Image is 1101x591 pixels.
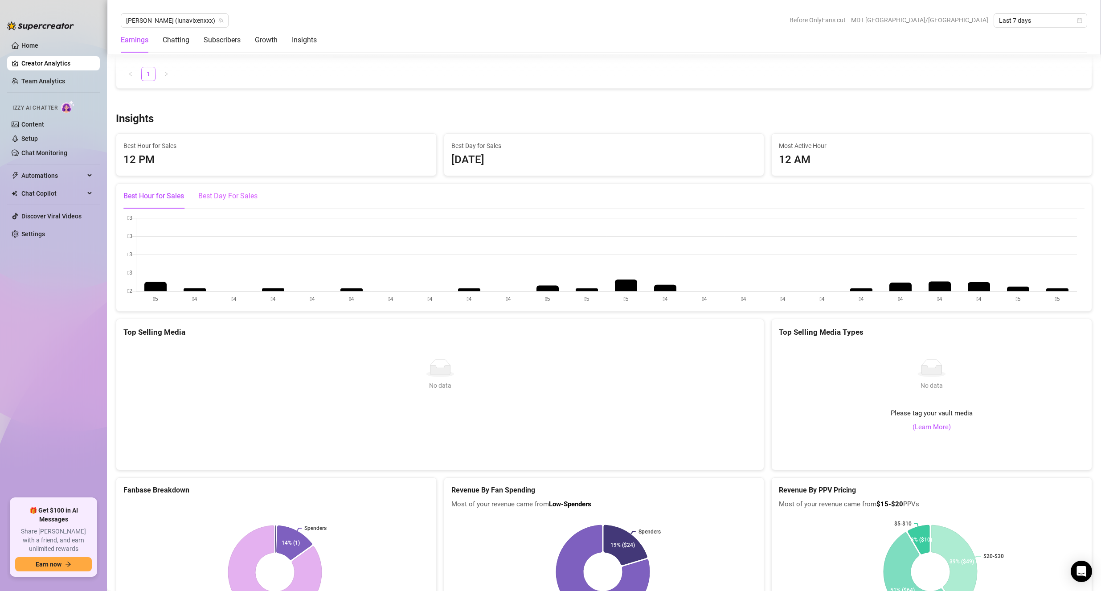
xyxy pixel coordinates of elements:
div: Best Day For Sales [198,191,258,201]
span: Most of your revenue came from PPVs [779,499,1085,510]
div: [DATE] [451,152,757,168]
span: Automations [21,168,85,183]
span: thunderbolt [12,172,19,179]
div: 12 AM [779,152,1085,168]
text: Spenders [638,529,660,535]
div: Earnings [121,35,148,45]
span: left [128,71,133,77]
text: $20-$30 [984,553,1004,559]
a: 1 [142,67,155,81]
span: team [218,18,224,23]
span: MDT [GEOGRAPHIC_DATA]/[GEOGRAPHIC_DATA] [851,13,988,27]
span: Before OnlyFans cut [790,13,846,27]
div: Chatting [163,35,189,45]
span: 🎁 Get $100 in AI Messages [15,506,92,524]
b: Low-Spenders [549,500,591,508]
span: right [164,71,169,77]
h5: Revenue By PPV Pricing [779,485,1085,496]
div: No data [127,381,753,390]
div: Top Selling Media [123,326,757,338]
li: Previous Page [123,67,138,81]
div: Open Intercom Messenger [1071,561,1092,582]
span: Earn now [36,561,61,568]
div: Insights [292,35,317,45]
span: Share [PERSON_NAME] with a friend, and earn unlimited rewards [15,527,92,554]
span: Chat Copilot [21,186,85,201]
b: $15-$20 [876,500,903,508]
span: Best Day for Sales [451,141,757,151]
div: Best Hour for Sales [123,191,184,201]
div: Subscribers [204,35,241,45]
span: calendar [1077,18,1082,23]
span: Best Hour for Sales [123,141,429,151]
a: Creator Analytics [21,56,93,70]
text: Spenders [304,525,327,531]
h5: Fanbase Breakdown [123,485,429,496]
img: logo-BBDzfeDw.svg [7,21,74,30]
li: 1 [141,67,156,81]
li: Next Page [159,67,173,81]
span: Izzy AI Chatter [12,104,57,112]
span: Most of your revenue came from [451,499,757,510]
a: Chat Monitoring [21,149,67,156]
div: No data [917,381,946,390]
img: AI Chatter [61,100,75,113]
button: Earn nowarrow-right [15,557,92,571]
span: arrow-right [65,561,71,567]
a: Content [21,121,44,128]
span: Most Active Hour [779,141,1085,151]
span: Last 7 days [999,14,1082,27]
h3: Insights [116,112,154,126]
div: 12 PM [123,152,429,168]
a: Discover Viral Videos [21,213,82,220]
text: $5-$10 [894,521,912,527]
a: Settings [21,230,45,238]
h5: Revenue By Fan Spending [451,485,757,496]
a: Team Analytics [21,78,65,85]
a: Home [21,42,38,49]
a: Setup [21,135,38,142]
a: (Learn More) [913,422,951,433]
span: Please tag your vault media [891,408,973,419]
img: Chat Copilot [12,190,17,197]
div: Top Selling Media Types [779,326,1085,338]
button: right [159,67,173,81]
span: Luna (lunavixenxxx) [126,14,223,27]
div: Growth [255,35,278,45]
button: left [123,67,138,81]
